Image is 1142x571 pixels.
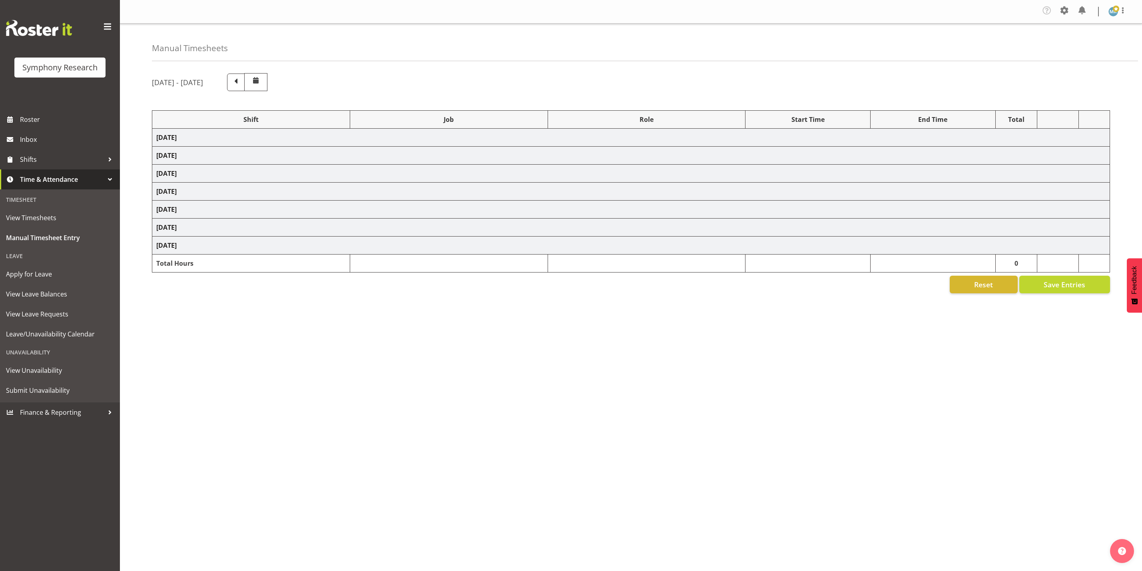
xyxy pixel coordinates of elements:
td: [DATE] [152,183,1110,201]
a: View Unavailability [2,360,118,380]
div: Total [1000,115,1033,124]
h4: Manual Timesheets [152,44,228,53]
a: Leave/Unavailability Calendar [2,324,118,344]
span: Shifts [20,153,104,165]
img: marama-rihari1262.jpg [1108,7,1118,16]
div: Shift [156,115,346,124]
div: Job [354,115,544,124]
span: Finance & Reporting [20,406,104,418]
span: View Timesheets [6,212,114,224]
a: Submit Unavailability [2,380,118,400]
div: Start Time [749,115,866,124]
div: Timesheet [2,191,118,208]
button: Reset [950,276,1018,293]
span: Feedback [1131,266,1138,294]
img: help-xxl-2.png [1118,547,1126,555]
button: Feedback - Show survey [1127,258,1142,312]
td: [DATE] [152,237,1110,255]
span: Leave/Unavailability Calendar [6,328,114,340]
a: Manual Timesheet Entry [2,228,118,248]
span: Manual Timesheet Entry [6,232,114,244]
div: Leave [2,248,118,264]
td: 0 [995,255,1037,273]
span: View Unavailability [6,364,114,376]
td: [DATE] [152,129,1110,147]
span: Submit Unavailability [6,384,114,396]
td: [DATE] [152,201,1110,219]
a: View Leave Balances [2,284,118,304]
a: View Timesheets [2,208,118,228]
td: [DATE] [152,219,1110,237]
h5: [DATE] - [DATE] [152,78,203,87]
div: Role [552,115,741,124]
div: Symphony Research [22,62,98,74]
span: Save Entries [1044,279,1085,290]
div: Unavailability [2,344,118,360]
span: Roster [20,113,116,125]
span: Apply for Leave [6,268,114,280]
td: Total Hours [152,255,350,273]
a: View Leave Requests [2,304,118,324]
td: [DATE] [152,147,1110,165]
span: View Leave Requests [6,308,114,320]
span: View Leave Balances [6,288,114,300]
td: [DATE] [152,165,1110,183]
div: End Time [875,115,991,124]
button: Save Entries [1019,276,1110,293]
span: Time & Attendance [20,173,104,185]
span: Reset [974,279,993,290]
img: Rosterit website logo [6,20,72,36]
span: Inbox [20,133,116,145]
a: Apply for Leave [2,264,118,284]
